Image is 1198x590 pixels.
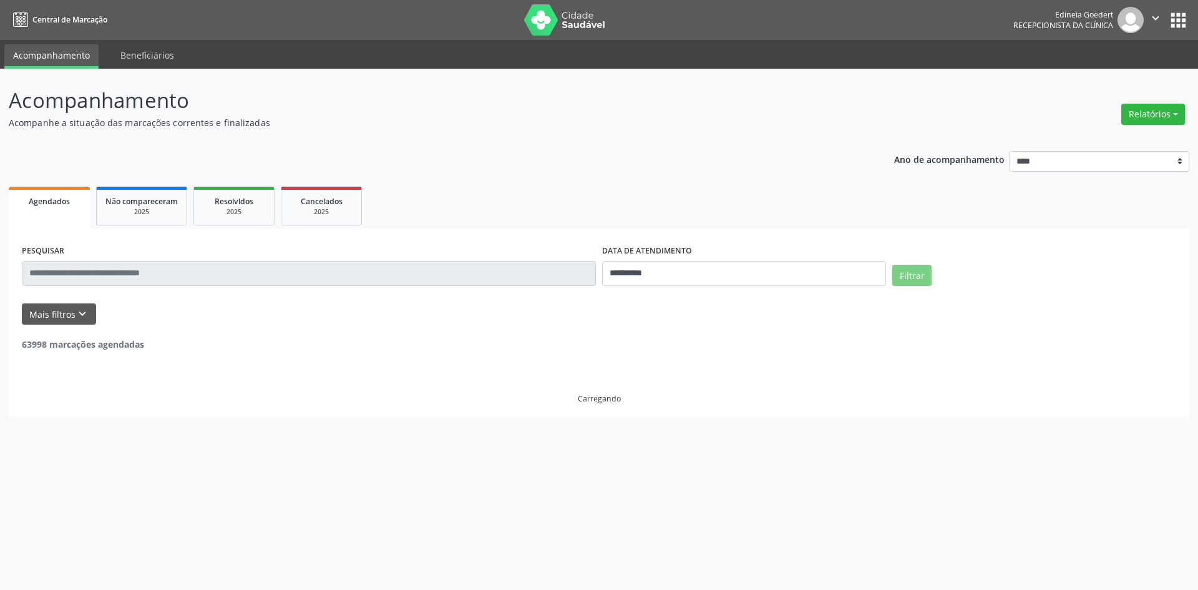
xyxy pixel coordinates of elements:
[894,151,1005,167] p: Ano de acompanhamento
[301,196,343,207] span: Cancelados
[1167,9,1189,31] button: apps
[22,303,96,325] button: Mais filtroskeyboard_arrow_down
[9,116,835,129] p: Acompanhe a situação das marcações correntes e finalizadas
[602,242,692,261] label: DATA DE ATENDIMENTO
[112,44,183,66] a: Beneficiários
[1118,7,1144,33] img: img
[75,307,89,321] i: keyboard_arrow_down
[203,207,265,217] div: 2025
[892,265,932,286] button: Filtrar
[22,242,64,261] label: PESQUISAR
[29,196,70,207] span: Agendados
[290,207,353,217] div: 2025
[9,85,835,116] p: Acompanhamento
[1121,104,1185,125] button: Relatórios
[9,9,107,30] a: Central de Marcação
[215,196,253,207] span: Resolvidos
[22,338,144,350] strong: 63998 marcações agendadas
[4,44,99,69] a: Acompanhamento
[32,14,107,25] span: Central de Marcação
[105,196,178,207] span: Não compareceram
[1013,20,1113,31] span: Recepcionista da clínica
[105,207,178,217] div: 2025
[1144,7,1167,33] button: 
[1013,9,1113,20] div: Edineia Goedert
[578,393,621,404] div: Carregando
[1149,11,1162,25] i: 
